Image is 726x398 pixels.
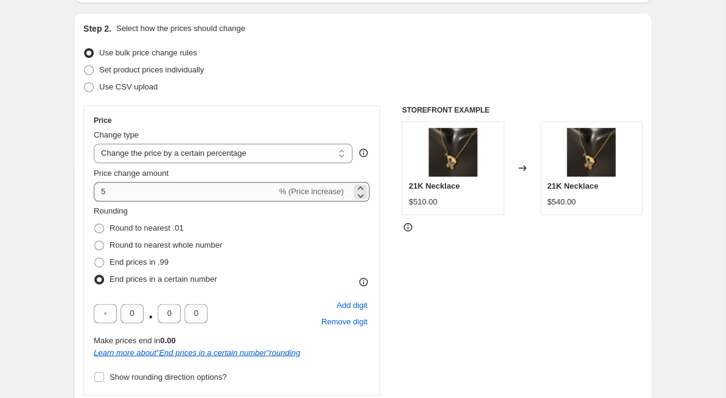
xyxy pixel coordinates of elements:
[94,347,300,357] a: Learn more about"End prices in a certain number"rounding
[94,130,139,139] span: Change type
[321,315,368,327] span: Remove digit
[94,206,128,215] span: Rounding
[94,116,111,125] h3: Price
[110,257,169,267] span: End prices in .99
[408,196,437,208] div: $510.00
[402,105,642,115] h6: STOREFRONT EXAMPLE
[319,313,369,329] button: Remove placeholder
[147,304,154,323] span: .
[110,240,222,250] span: Round to nearest whole number
[116,23,245,35] p: Select how the prices should change
[110,274,217,284] span: End prices in a certain number
[94,304,117,323] input: ﹡
[99,82,158,91] span: Use CSV upload
[94,335,175,344] span: Make prices end in
[160,335,175,344] b: 0.00
[94,347,300,357] i: Learn more about " End prices in a certain number " rounding
[408,181,459,190] span: 21K Necklace
[337,299,368,312] span: Add digit
[110,372,226,381] span: Show rounding direction options?
[184,304,208,323] input: ﹡
[428,128,477,176] img: IMG_6441_80x.jpg
[279,187,343,196] span: % (Price increase)
[94,169,169,178] span: Price change amount
[110,223,183,232] span: Round to nearest .01
[357,147,369,159] div: help
[335,298,369,313] button: Add placeholder
[547,181,598,190] span: 21K Necklace
[567,128,615,176] img: IMG_6441_80x.jpg
[547,196,576,208] div: $540.00
[120,304,144,323] input: ﹡
[83,23,111,35] h2: Step 2.
[99,65,204,74] span: Set product prices individually
[94,182,276,201] input: -15
[99,48,197,57] span: Use bulk price change rules
[158,304,181,323] input: ﹡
